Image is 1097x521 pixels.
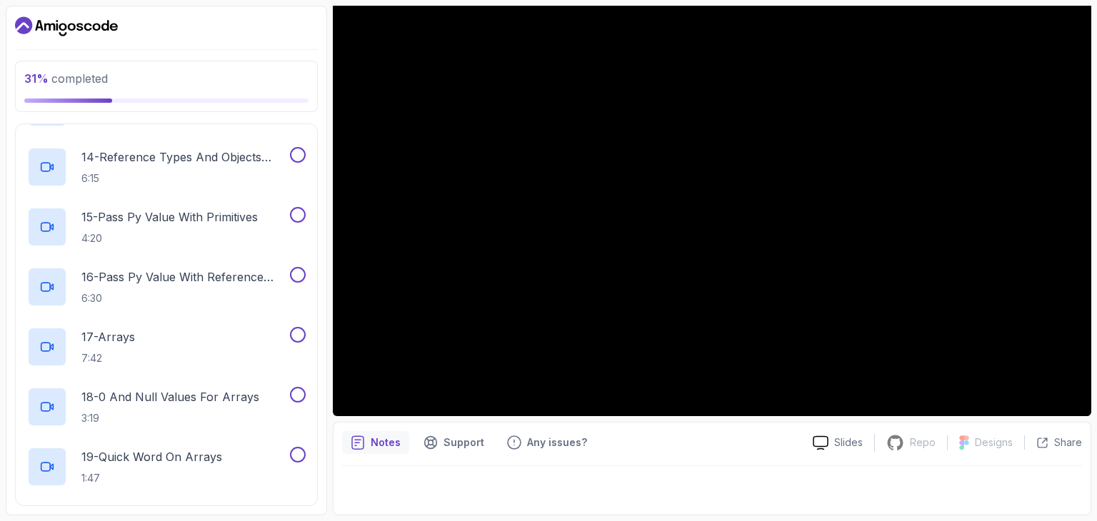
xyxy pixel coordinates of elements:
[1024,435,1082,450] button: Share
[27,267,306,307] button: 16-Pass Py Value With Reference Types6:30
[81,291,287,305] p: 6:30
[27,387,306,427] button: 18-0 And Null Values For Arrays3:19
[81,171,287,186] p: 6:15
[81,268,287,285] p: 16 - Pass Py Value With Reference Types
[27,447,306,487] button: 19-Quick Word On Arrays1:47
[15,15,118,38] a: Dashboard
[975,435,1013,450] p: Designs
[801,435,874,450] a: Slides
[527,435,587,450] p: Any issues?
[27,207,306,247] button: 15-Pass Py Value With Primitives4:20
[342,431,409,454] button: notes button
[81,328,135,345] p: 17 - Arrays
[24,71,49,86] span: 31 %
[910,435,936,450] p: Repo
[834,435,863,450] p: Slides
[81,411,259,425] p: 3:19
[81,351,135,365] p: 7:42
[81,471,222,485] p: 1:47
[81,231,258,246] p: 4:20
[27,327,306,367] button: 17-Arrays7:42
[81,148,287,166] p: 14 - Reference Types And Objects Diferences
[81,208,258,226] p: 15 - Pass Py Value With Primitives
[27,147,306,187] button: 14-Reference Types And Objects Diferences6:15
[371,435,401,450] p: Notes
[81,388,259,405] p: 18 - 0 And Null Values For Arrays
[415,431,493,454] button: Support button
[444,435,484,450] p: Support
[24,71,108,86] span: completed
[81,448,222,465] p: 19 - Quick Word On Arrays
[499,431,596,454] button: Feedback button
[1054,435,1082,450] p: Share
